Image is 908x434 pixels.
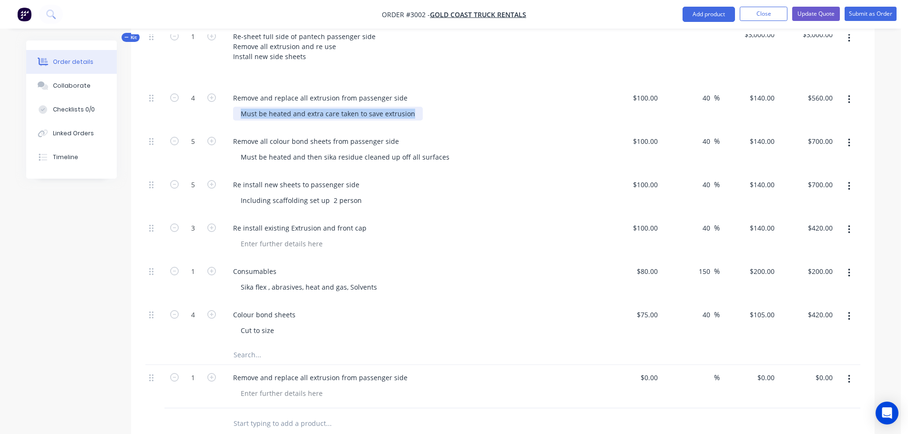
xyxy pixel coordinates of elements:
[26,121,117,145] button: Linked Orders
[714,372,720,383] span: %
[225,308,303,322] div: Colour bond sheets
[26,50,117,74] button: Order details
[233,280,385,294] div: Sika flex , abrasives, heat and gas, Solvents
[53,129,94,138] div: Linked Orders
[225,30,383,63] div: Re-sheet full side of pantech passenger side Remove all extrusion and re use Install new side sheets
[26,145,117,169] button: Timeline
[233,414,424,433] input: Start typing to add a product...
[714,266,720,277] span: %
[53,58,93,66] div: Order details
[225,221,374,235] div: Re install existing Extrusion and front cap
[876,402,898,424] div: Open Intercom Messenger
[714,222,720,233] span: %
[714,309,720,320] span: %
[233,345,424,364] input: Search...
[53,105,95,114] div: Checklists 0/0
[225,264,284,278] div: Consumables
[225,134,407,148] div: Remove all colour bond sheets from passenger side
[714,92,720,103] span: %
[122,33,140,42] div: Kit
[724,30,775,40] span: $3,000.00
[382,10,430,19] span: Order #3002 -
[124,34,137,41] span: Kit
[225,91,415,105] div: Remove and replace all extrusion from passenger side
[53,153,78,161] div: Timeline
[233,107,423,121] div: Must be heated and extra care taken to save extrusion
[53,81,91,90] div: Collaborate
[225,178,367,192] div: Re install new sheets to passenger side
[233,150,457,164] div: Must be heated and then sika residue cleaned up off all surfaces
[782,30,833,40] span: $3,000.00
[225,371,415,384] div: Remove and replace all extrusion from passenger side
[714,136,720,147] span: %
[233,193,369,207] div: Including scaffolding set up 2 person
[233,323,282,337] div: Cut to size
[792,7,840,21] button: Update Quote
[683,7,735,22] button: Add product
[26,98,117,121] button: Checklists 0/0
[26,74,117,98] button: Collaborate
[430,10,526,19] a: Gold Coast Truck Rentals
[845,7,897,21] button: Submit as Order
[714,179,720,190] span: %
[740,7,787,21] button: Close
[17,7,31,21] img: Factory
